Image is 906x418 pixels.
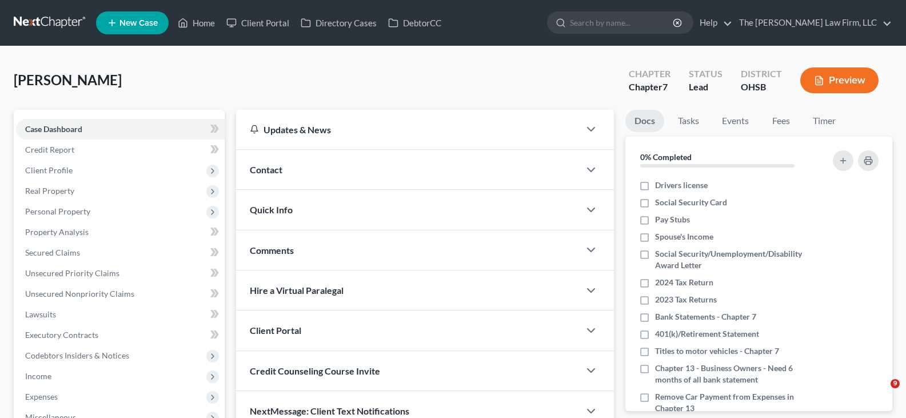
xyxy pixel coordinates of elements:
div: Chapter [629,81,670,94]
button: Preview [800,67,879,93]
span: Unsecured Nonpriority Claims [25,289,134,298]
span: Titles to motor vehicles - Chapter 7 [655,345,779,357]
span: Codebtors Insiders & Notices [25,351,129,360]
a: Unsecured Nonpriority Claims [16,284,225,304]
span: Client Portal [250,325,301,336]
span: Comments [250,245,294,256]
span: Credit Counseling Course Invite [250,365,380,376]
a: Case Dashboard [16,119,225,140]
div: Updates & News [250,124,566,136]
a: Credit Report [16,140,225,160]
span: 2023 Tax Returns [655,294,717,305]
a: Home [172,13,221,33]
span: Chapter 13 - Business Owners - Need 6 months of all bank statement [655,363,816,385]
span: Quick Info [250,204,293,215]
span: Secured Claims [25,248,80,257]
span: NextMessage: Client Text Notifications [250,405,409,416]
span: Income [25,371,51,381]
span: [PERSON_NAME] [14,71,122,88]
a: Tasks [669,110,708,132]
span: Client Profile [25,165,73,175]
span: Pay Stubs [655,214,690,225]
a: Client Portal [221,13,295,33]
span: Social Security Card [655,197,727,208]
span: 7 [662,81,668,92]
a: Directory Cases [295,13,382,33]
span: New Case [119,19,158,27]
span: Remove Car Payment from Expenses in Chapter 13 [655,391,816,414]
span: Real Property [25,186,74,196]
a: Timer [804,110,845,132]
span: Credit Report [25,145,74,154]
span: 9 [891,379,900,388]
span: Drivers license [655,180,708,191]
div: District [741,67,782,81]
a: Help [694,13,732,33]
span: Executory Contracts [25,330,98,340]
div: Chapter [629,67,670,81]
a: Secured Claims [16,242,225,263]
span: Spouse's Income [655,231,713,242]
a: Executory Contracts [16,325,225,345]
span: Case Dashboard [25,124,82,134]
div: Status [689,67,723,81]
span: Bank Statements - Chapter 7 [655,311,756,323]
span: Expenses [25,392,58,401]
span: Personal Property [25,206,90,216]
a: Events [713,110,758,132]
span: 401(k)/Retirement Statement [655,328,759,340]
span: Lawsuits [25,309,56,319]
a: Fees [763,110,799,132]
a: Lawsuits [16,304,225,325]
span: 2024 Tax Return [655,277,713,288]
a: Unsecured Priority Claims [16,263,225,284]
iframe: Intercom live chat [867,379,895,407]
div: OHSB [741,81,782,94]
span: Hire a Virtual Paralegal [250,285,344,296]
span: Contact [250,164,282,175]
span: Property Analysis [25,227,89,237]
span: Unsecured Priority Claims [25,268,119,278]
a: Property Analysis [16,222,225,242]
a: The [PERSON_NAME] Law Firm, LLC [733,13,892,33]
span: Social Security/Unemployment/Disability Award Letter [655,248,816,271]
a: DebtorCC [382,13,447,33]
strong: 0% Completed [640,152,692,162]
input: Search by name... [570,12,674,33]
a: Docs [625,110,664,132]
div: Lead [689,81,723,94]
